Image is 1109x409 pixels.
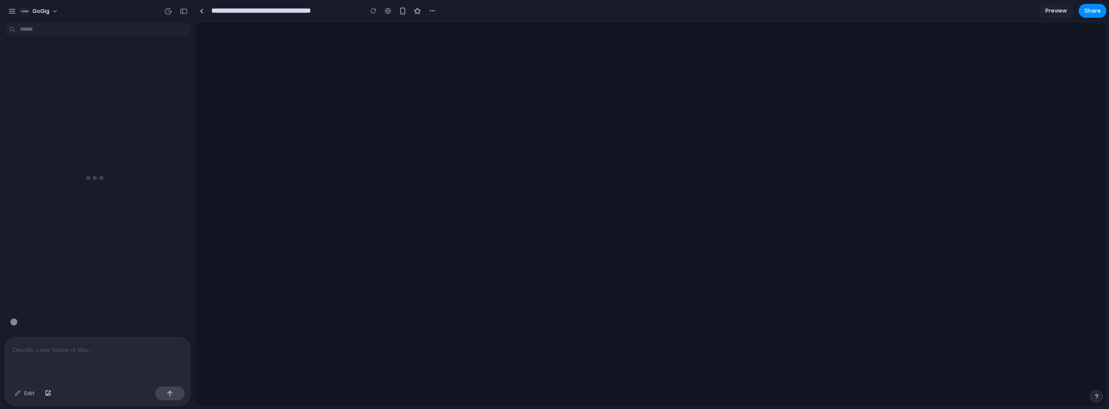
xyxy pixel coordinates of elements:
span: Preview [1045,6,1067,15]
button: GoGig [17,4,63,18]
a: Preview [1039,4,1073,18]
span: Share [1084,6,1101,15]
span: GoGig [32,7,49,16]
button: Share [1079,4,1106,18]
